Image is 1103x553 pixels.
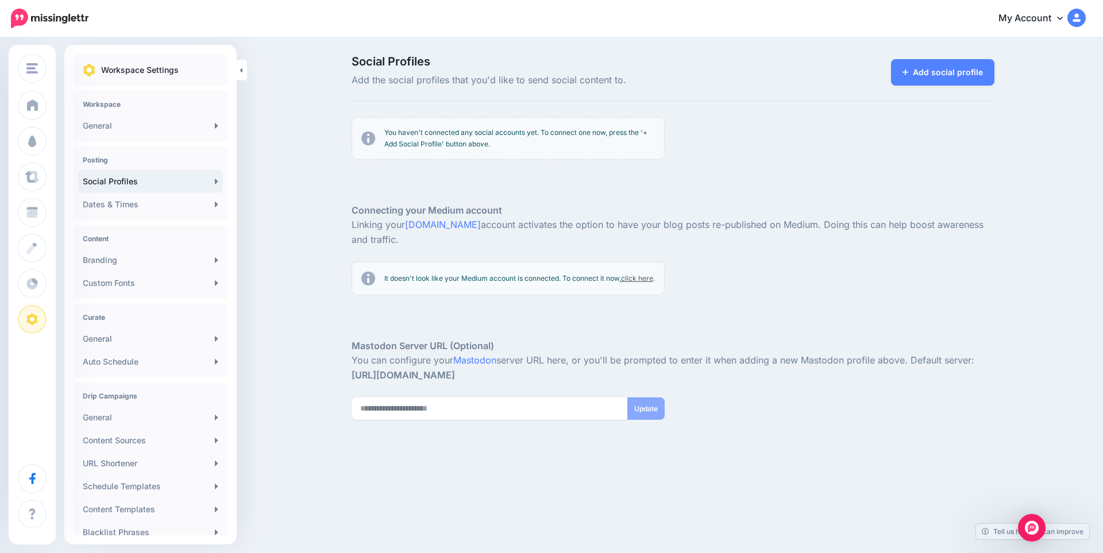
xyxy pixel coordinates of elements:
[352,73,775,88] span: Add the social profiles that you'd like to send social content to.
[78,498,223,521] a: Content Templates
[101,63,179,77] p: Workspace Settings
[405,219,481,230] a: [DOMAIN_NAME]
[83,313,218,322] h4: Curate
[891,59,995,86] a: Add social profile
[83,234,218,243] h4: Content
[352,353,995,383] p: You can configure your server URL here, or you'll be prompted to enter it when adding a new Masto...
[11,9,88,28] img: Missinglettr
[78,114,223,137] a: General
[83,100,218,109] h4: Workspace
[361,132,375,145] img: info-circle-grey.png
[83,64,95,76] img: settings.png
[352,203,995,218] h5: Connecting your Medium account
[78,429,223,452] a: Content Sources
[352,339,995,353] h5: Mastodon Server URL (Optional)
[384,127,655,150] p: You haven't connected any social accounts yet. To connect one now, press the '+ Add Social Profil...
[78,406,223,429] a: General
[78,193,223,216] a: Dates & Times
[621,274,653,283] a: click here
[78,327,223,350] a: General
[78,170,223,193] a: Social Profiles
[78,521,223,544] a: Blacklist Phrases
[78,350,223,373] a: Auto Schedule
[987,5,1086,33] a: My Account
[78,249,223,272] a: Branding
[352,56,775,67] span: Social Profiles
[83,156,218,164] h4: Posting
[26,63,38,74] img: menu.png
[627,397,665,420] button: Update
[361,272,375,285] img: info-circle-grey.png
[352,218,995,248] p: Linking your account activates the option to have your blog posts re-published on Medium. Doing t...
[352,369,455,381] strong: [URL][DOMAIN_NAME]
[78,452,223,475] a: URL Shortener
[78,475,223,498] a: Schedule Templates
[384,273,655,284] p: It doesn't look like your Medium account is connected. To connect it now, .
[83,392,218,400] h4: Drip Campaigns
[78,272,223,295] a: Custom Fonts
[453,354,496,366] a: Mastodon
[976,524,1089,539] a: Tell us how we can improve
[1018,514,1046,542] div: Open Intercom Messenger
